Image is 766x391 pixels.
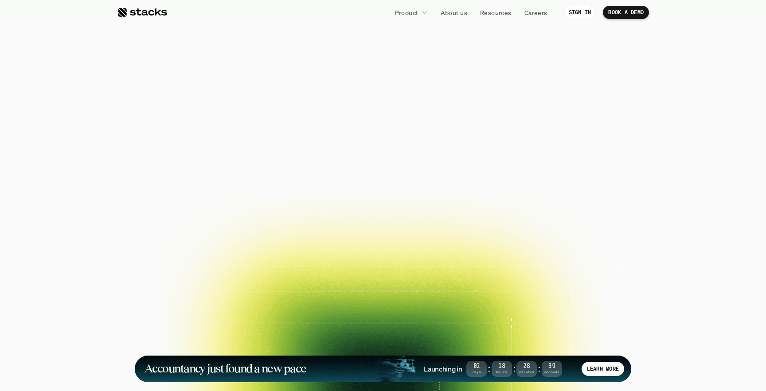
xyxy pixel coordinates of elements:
[246,300,270,305] h2: Case study
[487,364,491,374] strong: :
[395,8,418,17] p: Product
[516,364,537,369] span: 28
[512,364,516,374] strong: :
[310,300,333,305] h2: Case study
[435,4,473,20] a: About us
[246,254,270,259] h2: Case study
[466,364,487,369] span: 02
[424,364,462,374] h4: Launching in
[182,254,206,259] h2: Case study
[569,9,591,15] p: SIGN IN
[292,270,347,309] a: Case study
[587,366,619,372] p: LEARN MORE
[542,371,562,374] span: Seconds
[145,364,306,374] h1: Accountancy just found a new pace
[272,143,494,171] p: Close your books faster, smarter, and risk-free with Stacks, the AI tool for accounting teams.
[524,8,547,17] p: Careers
[492,364,512,369] span: 18
[438,254,461,259] h2: Case study
[603,6,649,19] a: BOOK A DEMO
[519,4,553,20] a: Careers
[376,187,476,209] a: EXPLORE PRODUCT
[466,371,487,374] span: Days
[475,4,517,20] a: Resources
[453,53,551,93] span: close.
[537,364,541,374] strong: :
[215,53,285,93] span: The
[419,225,474,263] a: Case study
[164,225,219,263] a: Case study
[441,8,467,17] p: About us
[306,191,356,204] p: BOOK A DEMO
[480,8,512,17] p: Resources
[516,371,537,374] span: Minutes
[542,364,562,369] span: 39
[492,371,512,374] span: Hours
[563,6,597,19] a: SIGN IN
[228,270,283,309] a: Case study
[293,53,446,93] span: financial
[391,191,460,204] p: EXPLORE PRODUCT
[273,93,494,133] span: Reimagined.
[608,9,644,15] p: BOOK A DEMO
[290,187,372,209] a: BOOK A DEMO
[228,225,283,263] a: Case study
[547,280,602,288] p: and more
[135,356,631,382] a: Accountancy just found a new paceLaunching in02Days:18Hours:28Minutes:39SecondsLEARN MORE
